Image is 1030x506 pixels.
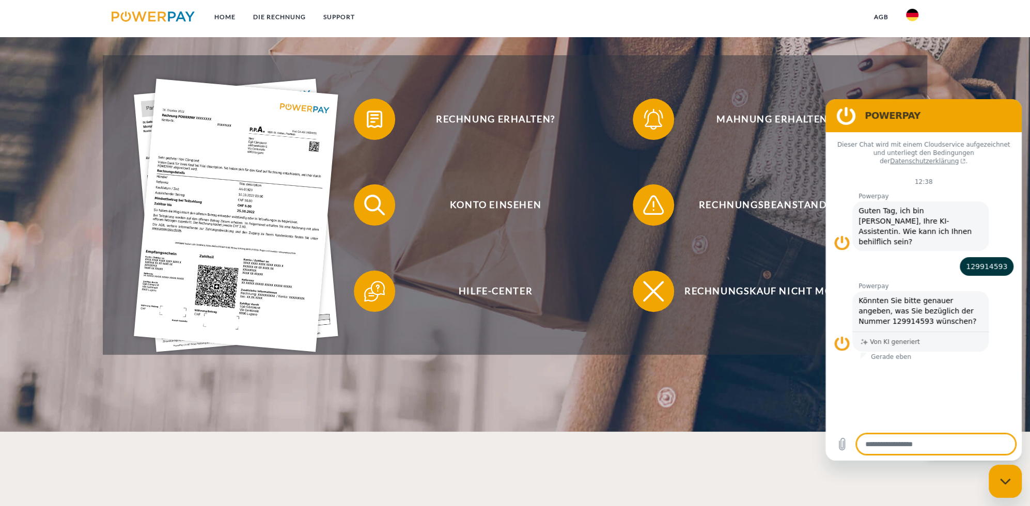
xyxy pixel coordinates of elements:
iframe: Schaltfläche zum Öffnen des Messaging-Fensters; Konversation läuft [989,465,1022,498]
img: logo-powerpay.svg [112,11,195,22]
button: Mahnung erhalten? [633,99,901,140]
a: agb [865,8,897,26]
button: Rechnungskauf nicht möglich [633,271,901,312]
img: qb_bill.svg [362,106,387,132]
img: qb_warning.svg [641,192,666,218]
span: Konto einsehen [369,184,622,226]
img: qb_search.svg [362,192,387,218]
a: DIE RECHNUNG [244,8,315,26]
span: Rechnung erhalten? [369,99,622,140]
span: Rechnungskauf nicht möglich [648,271,901,312]
a: SUPPORT [315,8,364,26]
button: Rechnungsbeanstandung [633,184,901,226]
span: Hilfe-Center [369,271,622,312]
span: Rechnungsbeanstandung [648,184,901,226]
iframe: Messaging-Fenster [825,99,1022,461]
img: qb_help.svg [362,278,387,304]
button: Rechnung erhalten? [354,99,622,140]
button: Hilfe-Center [354,271,622,312]
img: qb_bell.svg [641,106,666,132]
img: de [906,9,918,21]
img: qb_close.svg [641,278,666,304]
img: single_invoice_powerpay_de.jpg [134,79,338,352]
button: Konto einsehen [354,184,622,226]
span: Mahnung erhalten? [648,99,901,140]
a: Home [206,8,244,26]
